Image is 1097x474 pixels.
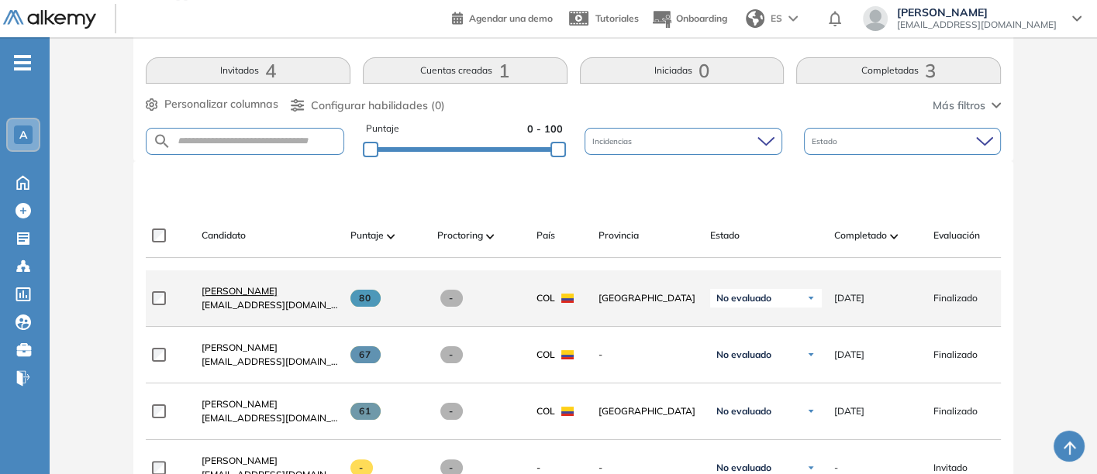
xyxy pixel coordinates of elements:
span: 67 [350,346,381,363]
span: [DATE] [834,404,864,418]
a: Agendar una demo [452,8,553,26]
span: Personalizar columnas [164,96,278,112]
span: COL [536,404,555,418]
span: [EMAIL_ADDRESS][DOMAIN_NAME] [897,19,1057,31]
span: Estado [710,228,740,242]
span: No evaluado [716,349,771,361]
a: [PERSON_NAME] [202,341,338,355]
a: [PERSON_NAME] [202,397,338,411]
span: [PERSON_NAME] [202,342,278,353]
span: ES [771,12,782,26]
img: Ícono de flecha [806,294,816,303]
span: Puntaje [350,228,384,242]
button: Invitados4 [146,57,350,84]
span: [EMAIL_ADDRESS][DOMAIN_NAME] [202,411,338,425]
span: Proctoring [437,228,483,242]
img: [missing "en.ARROW_ALT" translation] [486,234,494,239]
button: Iniciadas0 [580,57,785,84]
img: [missing "en.ARROW_ALT" translation] [387,234,395,239]
img: Logo [3,10,96,29]
span: Candidato [202,228,246,242]
span: COL [536,348,555,362]
img: SEARCH_ALT [153,132,171,151]
span: [EMAIL_ADDRESS][DOMAIN_NAME] [202,355,338,369]
img: Ícono de flecha [806,407,816,416]
button: Onboarding [651,2,727,36]
button: Completadas3 [796,57,1001,84]
span: Configurar habilidades (0) [311,98,445,114]
span: - [440,346,463,363]
span: COL [536,291,555,305]
span: Incidencias [592,136,635,147]
span: Finalizado [933,291,978,305]
span: No evaluado [716,292,771,304]
span: No evaluado [716,405,771,417]
span: No evaluado [716,462,771,474]
img: COL [561,350,574,359]
i: - [14,61,31,64]
span: [PERSON_NAME] [897,6,1057,19]
button: Personalizar columnas [146,96,278,112]
span: Tutoriales [595,12,639,24]
span: [PERSON_NAME] [202,455,278,466]
span: [PERSON_NAME] [202,398,278,410]
a: [PERSON_NAME] [202,454,338,468]
span: 0 - 100 [527,122,563,136]
button: Más filtros [933,98,1001,114]
span: Finalizado [933,348,978,362]
span: [GEOGRAPHIC_DATA] [599,404,698,418]
img: world [746,9,764,28]
span: [DATE] [834,291,864,305]
img: Ícono de flecha [806,350,816,359]
span: País [536,228,555,242]
span: 80 [350,290,381,307]
a: [PERSON_NAME] [202,284,338,298]
button: Cuentas creadas1 [363,57,567,84]
span: [DATE] [834,348,864,362]
span: Agendar una demo [469,12,553,24]
div: Incidencias [585,128,781,155]
img: COL [561,294,574,303]
span: Puntaje [366,122,399,136]
span: [EMAIL_ADDRESS][DOMAIN_NAME] [202,298,338,312]
span: Onboarding [676,12,727,24]
span: - [440,403,463,420]
span: Más filtros [933,98,985,114]
span: [PERSON_NAME] [202,285,278,297]
div: Estado [804,128,1001,155]
img: Ícono de flecha [806,463,816,472]
img: COL [561,407,574,416]
span: A [19,129,27,141]
span: Finalizado [933,404,978,418]
span: Estado [812,136,840,147]
span: Evaluación [933,228,980,242]
img: arrow [788,15,798,22]
span: 61 [350,403,381,420]
img: [missing "en.ARROW_ALT" translation] [890,234,898,239]
span: - [440,290,463,307]
span: - [599,348,698,362]
button: Configurar habilidades (0) [291,98,445,114]
span: [GEOGRAPHIC_DATA] [599,291,698,305]
span: Completado [834,228,887,242]
span: Provincia [599,228,639,242]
